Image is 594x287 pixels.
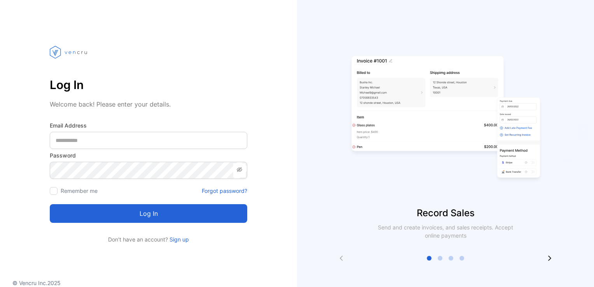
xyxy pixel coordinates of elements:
[61,187,98,194] label: Remember me
[50,75,247,94] p: Log In
[50,31,89,73] img: vencru logo
[348,31,543,206] img: slider image
[297,206,594,220] p: Record Sales
[168,236,189,243] a: Sign up
[50,100,247,109] p: Welcome back! Please enter your details.
[371,223,520,240] p: Send and create invoices, and sales receipts. Accept online payments
[50,235,247,243] p: Don't have an account?
[202,187,247,195] a: Forgot password?
[50,151,247,159] label: Password
[50,121,247,129] label: Email Address
[50,204,247,223] button: Log in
